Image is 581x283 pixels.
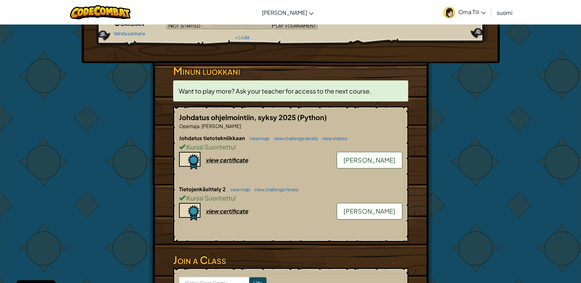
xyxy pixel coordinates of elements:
span: Tietojenkäsittely 2 [179,186,227,192]
a: Oma Tili [440,1,489,23]
a: + Lisää [235,35,249,40]
span: (Python) [297,113,327,121]
span: Want to play more? Ask your teacher for access to the next course. [179,87,371,95]
span: [PERSON_NAME] [344,207,395,215]
a: view videos [319,136,347,141]
a: view certificate [179,156,248,164]
span: Opettaja [179,123,199,129]
span: : [199,123,201,129]
span: Not Started [168,21,200,29]
div: view certificate [206,207,248,215]
h3: Minun luokkani [173,63,408,79]
img: certificate-icon.png [179,152,200,170]
span: Kurssi Suoritettu [185,194,234,202]
a: view certificate [179,207,248,215]
a: suomi [493,3,516,22]
span: Kurssi Suoritettu [185,143,234,151]
span: ! [234,143,236,151]
div: view certificate [206,156,248,164]
span: Johdatus ohjelmointiin, syksy 2025 [179,113,297,121]
a: Vaihda sankaria [113,31,145,36]
a: view challenge levels [251,187,299,192]
a: view map [246,136,270,141]
img: avatar [443,7,455,18]
span: ! [234,194,236,202]
img: CodeCombat logo [70,5,131,19]
span: Johdatus tietotekniikkaan [179,135,246,141]
h3: Join a Class [173,252,408,268]
span: [PERSON_NAME] [262,9,307,16]
a: view challenge levels [270,136,318,141]
a: [PERSON_NAME] [259,3,317,22]
span: [PERSON_NAME] [201,123,241,129]
span: Play Tournament [272,21,316,29]
span: Oma Tili [458,8,486,16]
span: suomi [497,9,513,16]
img: certificate-icon.png [179,203,200,221]
span: [PERSON_NAME] [344,156,395,164]
a: view map [227,187,250,192]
